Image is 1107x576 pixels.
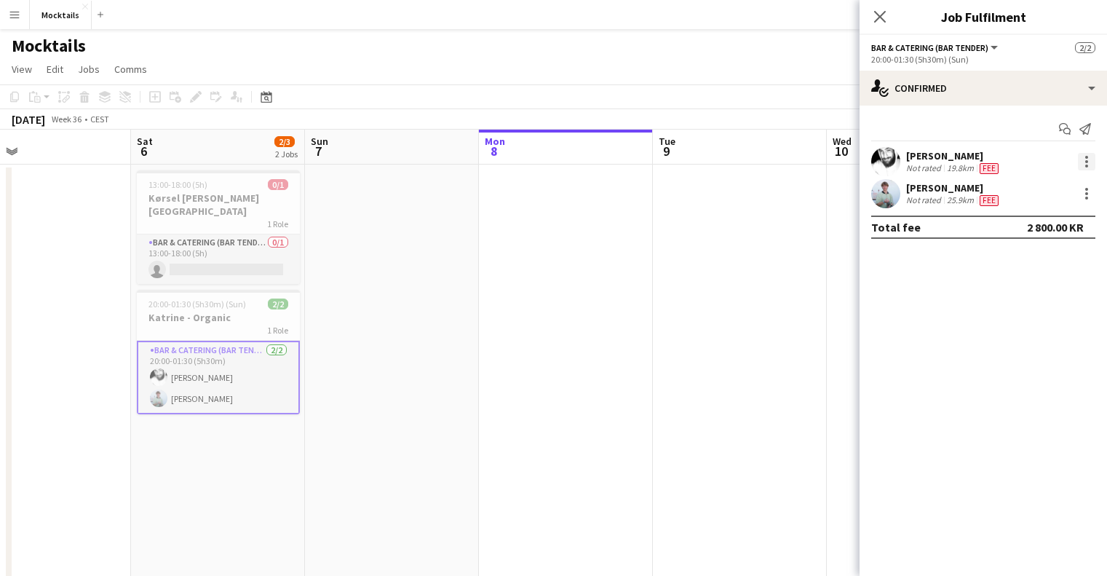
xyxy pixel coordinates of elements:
h1: Mocktails [12,35,86,57]
h3: Katrine - Organic [137,311,300,324]
span: Jobs [78,63,100,76]
a: Comms [108,60,153,79]
span: 2/2 [268,299,288,309]
span: Tue [659,135,675,148]
span: 1 Role [267,218,288,229]
div: 20:00-01:30 (5h30m) (Sun) [871,54,1095,65]
span: 10 [830,143,852,159]
div: 25.9km [944,194,977,206]
div: Not rated [906,194,944,206]
a: View [6,60,38,79]
span: 2/2 [1075,42,1095,53]
app-card-role: Bar & Catering (Bar Tender)2/220:00-01:30 (5h30m)[PERSON_NAME][PERSON_NAME] [137,341,300,414]
span: Comms [114,63,147,76]
span: 8 [483,143,505,159]
div: [PERSON_NAME] [906,149,1001,162]
div: Crew has different fees then in role [977,162,1001,174]
button: Bar & Catering (Bar Tender) [871,42,1000,53]
app-card-role: Bar & Catering (Bar Tender)0/113:00-18:00 (5h) [137,234,300,284]
a: Edit [41,60,69,79]
div: 19.8km [944,162,977,174]
div: Crew has different fees then in role [977,194,1001,206]
button: Mocktails [30,1,92,29]
span: Wed [833,135,852,148]
app-job-card: 20:00-01:30 (5h30m) (Sun)2/2Katrine - Organic1 RoleBar & Catering (Bar Tender)2/220:00-01:30 (5h3... [137,290,300,414]
span: Edit [47,63,63,76]
div: [PERSON_NAME] [906,181,1001,194]
span: View [12,63,32,76]
div: 2 Jobs [275,149,298,159]
span: Fee [980,163,999,174]
h3: Kørsel [PERSON_NAME] [GEOGRAPHIC_DATA] [137,192,300,218]
span: Sun [311,135,328,148]
div: CEST [90,114,109,125]
span: Bar & Catering (Bar Tender) [871,42,988,53]
span: Fee [980,195,999,206]
a: Jobs [72,60,106,79]
span: 1 Role [267,325,288,336]
span: 0/1 [268,179,288,190]
div: 2 800.00 KR [1027,220,1084,234]
div: Not rated [906,162,944,174]
div: Confirmed [860,71,1107,106]
span: 6 [135,143,153,159]
span: 13:00-18:00 (5h) [148,179,207,190]
h3: Job Fulfilment [860,7,1107,26]
span: 20:00-01:30 (5h30m) (Sun) [148,299,246,309]
div: [DATE] [12,112,45,127]
div: Total fee [871,220,921,234]
span: Week 36 [48,114,84,125]
span: 9 [656,143,675,159]
span: Mon [485,135,505,148]
span: 2/3 [274,136,295,147]
span: Sat [137,135,153,148]
app-job-card: 13:00-18:00 (5h)0/1Kørsel [PERSON_NAME] [GEOGRAPHIC_DATA]1 RoleBar & Catering (Bar Tender)0/113:0... [137,170,300,284]
span: 7 [309,143,328,159]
